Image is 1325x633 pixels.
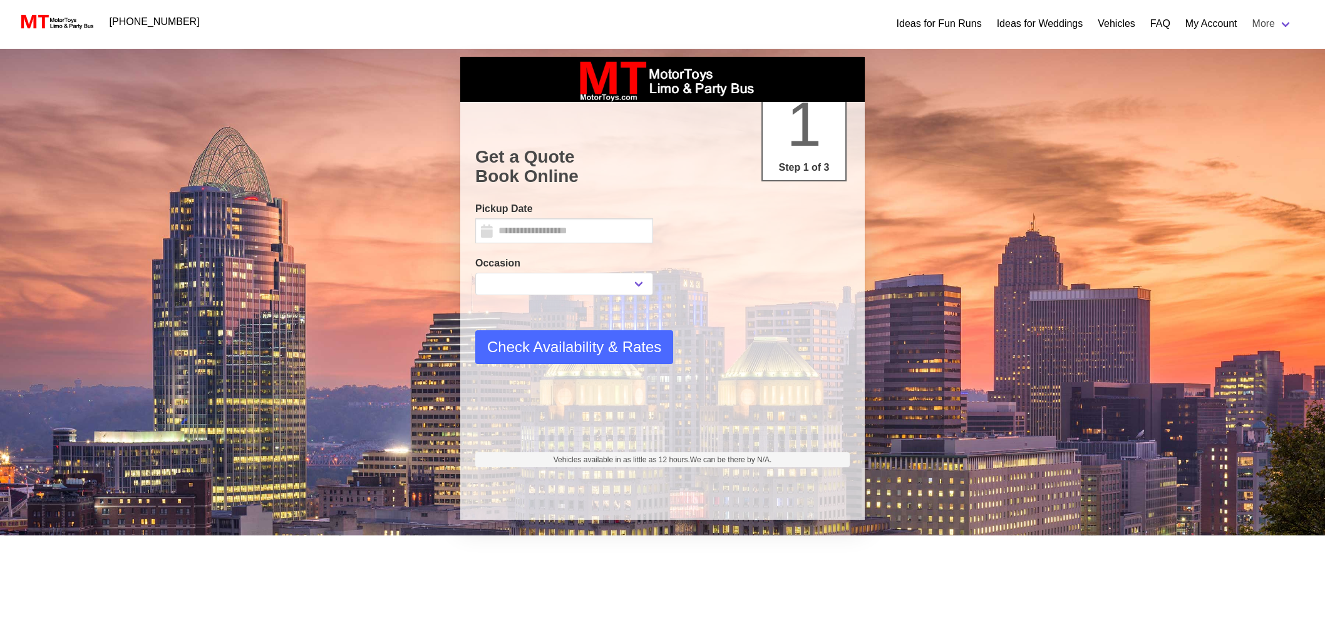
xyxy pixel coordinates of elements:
a: Vehicles [1098,16,1135,31]
img: MotorToys Logo [18,13,95,31]
label: Pickup Date [475,201,653,216]
a: Ideas for Fun Runs [897,16,982,31]
span: Vehicles available in as little as 12 hours. [554,454,772,465]
button: Check Availability & Rates [475,330,673,364]
a: [PHONE_NUMBER] [102,9,207,34]
h1: Get a Quote Book Online [475,147,850,186]
label: Occasion [475,256,653,271]
img: box_logo_brand.jpeg [569,57,756,102]
p: Step 1 of 3 [768,160,840,175]
a: FAQ [1150,16,1170,31]
span: Check Availability & Rates [487,336,661,358]
a: Ideas for Weddings [997,16,1083,31]
a: More [1245,11,1300,36]
span: 1 [786,89,822,159]
span: We can be there by N/A. [690,455,772,464]
a: My Account [1185,16,1237,31]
